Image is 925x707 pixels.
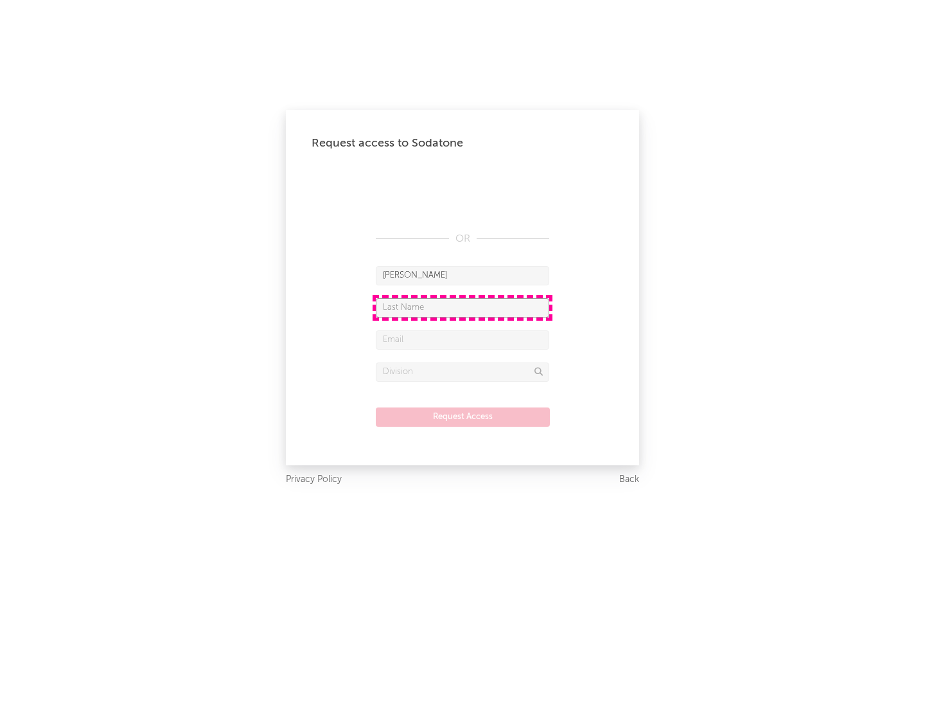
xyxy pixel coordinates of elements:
a: Back [619,472,639,488]
a: Privacy Policy [286,472,342,488]
input: Division [376,362,549,382]
input: Email [376,330,549,350]
div: Request access to Sodatone [312,136,613,151]
input: First Name [376,266,549,285]
button: Request Access [376,407,550,427]
div: OR [376,231,549,247]
input: Last Name [376,298,549,318]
